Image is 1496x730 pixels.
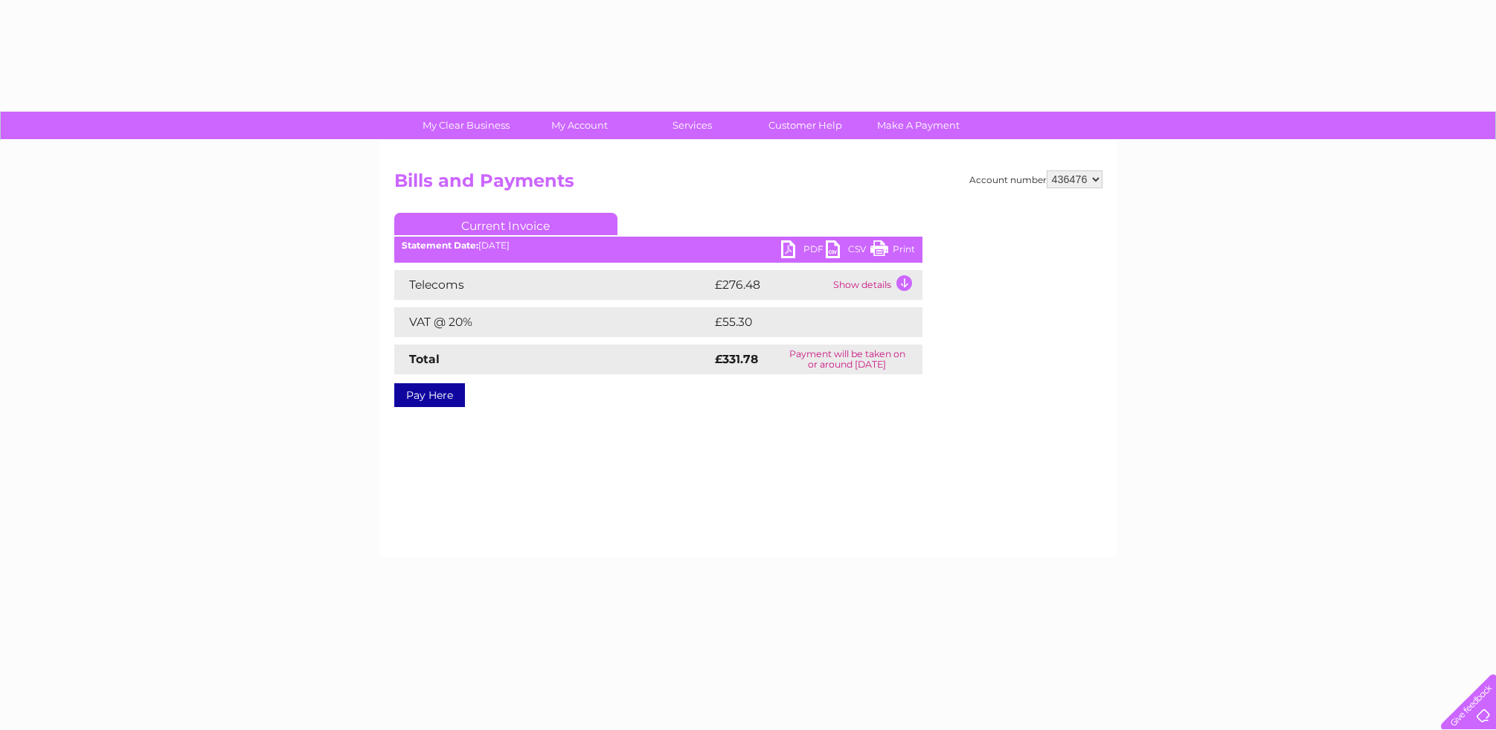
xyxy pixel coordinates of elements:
[409,352,440,366] strong: Total
[394,270,711,300] td: Telecoms
[711,270,829,300] td: £276.48
[405,112,527,139] a: My Clear Business
[394,307,711,337] td: VAT @ 20%
[744,112,867,139] a: Customer Help
[715,352,758,366] strong: £331.78
[631,112,754,139] a: Services
[781,240,826,262] a: PDF
[394,240,922,251] div: [DATE]
[402,240,478,251] b: Statement Date:
[772,345,922,374] td: Payment will be taken on or around [DATE]
[969,170,1102,188] div: Account number
[857,112,980,139] a: Make A Payment
[518,112,641,139] a: My Account
[711,307,892,337] td: £55.30
[394,383,465,407] a: Pay Here
[870,240,915,262] a: Print
[394,170,1102,199] h2: Bills and Payments
[826,240,870,262] a: CSV
[394,213,617,235] a: Current Invoice
[829,270,922,300] td: Show details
